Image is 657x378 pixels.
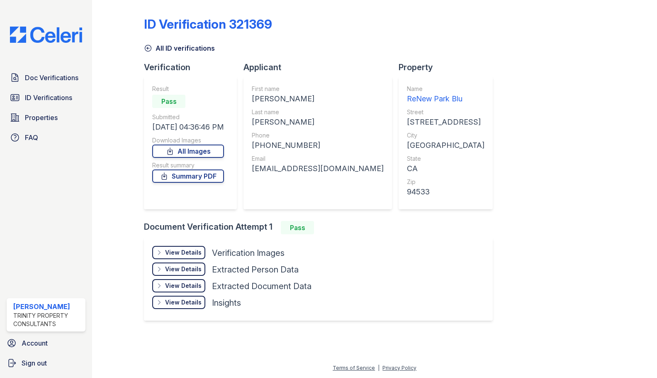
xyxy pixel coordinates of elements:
div: [PERSON_NAME] [252,93,384,105]
div: Submitted [152,113,224,121]
div: Verification Images [212,247,285,259]
div: View Details [165,265,202,273]
div: Insights [212,297,241,309]
a: Sign out [3,355,89,371]
div: Property [399,61,499,73]
a: Summary PDF [152,169,224,183]
div: Last name [252,108,384,116]
div: [GEOGRAPHIC_DATA] [407,140,484,151]
div: Extracted Document Data [212,280,311,292]
span: ID Verifications [25,93,72,103]
div: Phone [252,131,384,140]
a: Privacy Policy [382,365,416,371]
div: City [407,131,484,140]
div: View Details [165,298,202,307]
a: Properties [7,109,85,126]
div: ReNew Park Blu [407,93,484,105]
div: Zip [407,178,484,186]
a: Doc Verifications [7,69,85,86]
div: | [378,365,380,371]
a: Name ReNew Park Blu [407,85,484,105]
div: Trinity Property Consultants [13,312,82,328]
div: Download Images [152,136,224,145]
div: Pass [281,221,314,234]
span: Sign out [22,358,47,368]
div: Email [252,155,384,163]
div: Street [407,108,484,116]
span: Doc Verifications [25,73,78,83]
div: [PHONE_NUMBER] [252,140,384,151]
div: View Details [165,282,202,290]
a: Account [3,335,89,351]
div: [PERSON_NAME] [252,116,384,128]
span: Properties [25,113,58,123]
div: CA [407,163,484,174]
div: View Details [165,248,202,257]
div: State [407,155,484,163]
div: ID Verification 321369 [144,17,272,32]
div: [PERSON_NAME] [13,302,82,312]
div: Document Verification Attempt 1 [144,221,499,234]
span: FAQ [25,133,38,142]
div: [DATE] 04:36:46 PM [152,121,224,133]
div: First name [252,85,384,93]
div: Extracted Person Data [212,264,299,275]
div: Result [152,85,224,93]
div: [STREET_ADDRESS] [407,116,484,128]
div: 94533 [407,186,484,198]
a: All Images [152,145,224,158]
div: Applicant [243,61,399,73]
img: CE_Logo_Blue-a8612792a0a2168367f1c8372b55b34899dd931a85d93a1a3d3e32e68fde9ad4.png [3,27,89,43]
div: [EMAIL_ADDRESS][DOMAIN_NAME] [252,163,384,174]
span: Account [22,338,48,348]
div: Verification [144,61,243,73]
div: Result summary [152,161,224,169]
div: Name [407,85,484,93]
a: FAQ [7,129,85,146]
a: ID Verifications [7,89,85,106]
div: Pass [152,95,185,108]
a: All ID verifications [144,43,215,53]
a: Terms of Service [333,365,375,371]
